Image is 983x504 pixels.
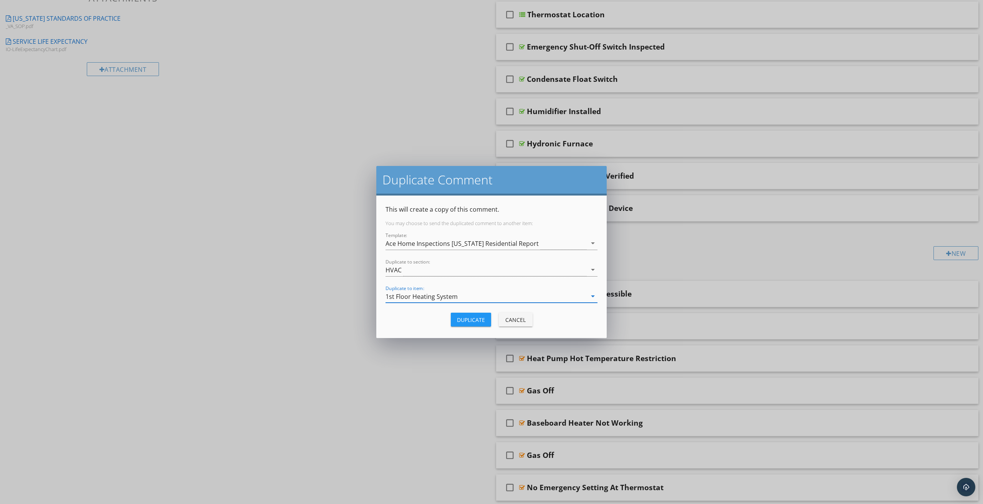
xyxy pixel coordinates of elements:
button: Cancel [499,313,533,327]
div: Duplicate [457,316,485,324]
p: You may choose to send the duplicated comment to another item: [386,220,597,226]
div: Open Intercom Messenger [957,478,975,496]
i: arrow_drop_down [588,265,597,274]
button: Duplicate [451,313,491,327]
div: Ace Home Inspections [US_STATE] Residential Report [386,240,539,247]
p: This will create a copy of this comment. [386,205,597,214]
i: arrow_drop_down [588,292,597,301]
div: HVAC [386,267,402,274]
i: arrow_drop_down [588,239,597,248]
div: 1st Floor Heating System [386,293,458,300]
h2: Duplicate Comment [382,172,601,187]
div: Cancel [505,316,526,324]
